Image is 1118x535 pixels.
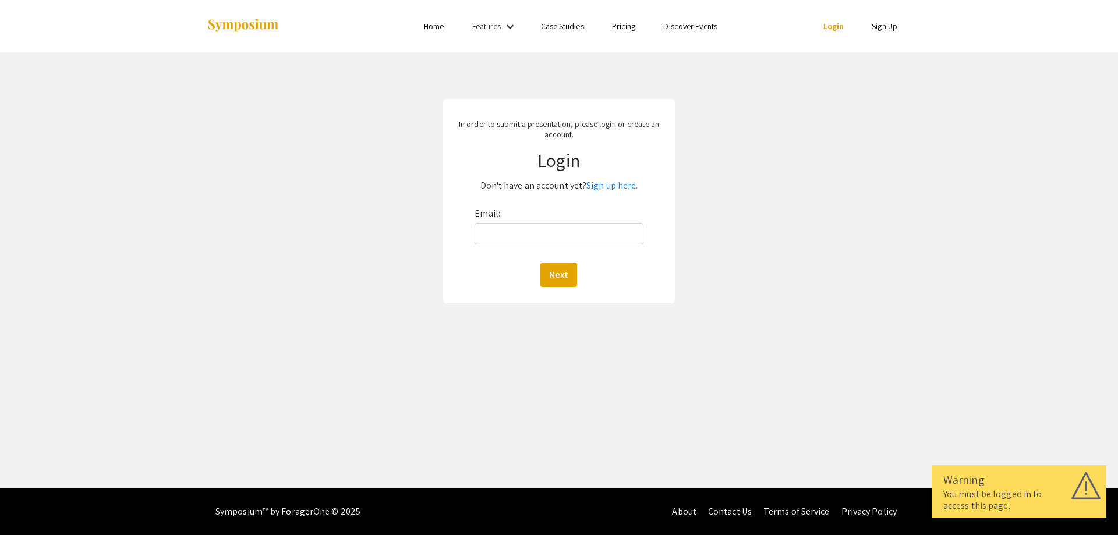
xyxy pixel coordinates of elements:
[454,149,664,171] h1: Login
[943,471,1095,488] div: Warning
[663,21,717,31] a: Discover Events
[872,21,897,31] a: Sign Up
[708,505,752,518] a: Contact Us
[454,119,664,140] p: In order to submit a presentation, please login or create an account.
[763,505,830,518] a: Terms of Service
[215,488,360,535] div: Symposium™ by ForagerOne © 2025
[472,21,501,31] a: Features
[841,505,897,518] a: Privacy Policy
[586,179,638,192] a: Sign up here.
[454,176,664,195] p: Don't have an account yet?
[541,21,584,31] a: Case Studies
[612,21,636,31] a: Pricing
[503,20,517,34] mat-icon: Expand Features list
[540,263,577,287] button: Next
[823,21,844,31] a: Login
[207,18,279,34] img: Symposium by ForagerOne
[475,204,500,223] label: Email:
[424,21,444,31] a: Home
[672,505,696,518] a: About
[943,488,1095,512] div: You must be logged in to access this page.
